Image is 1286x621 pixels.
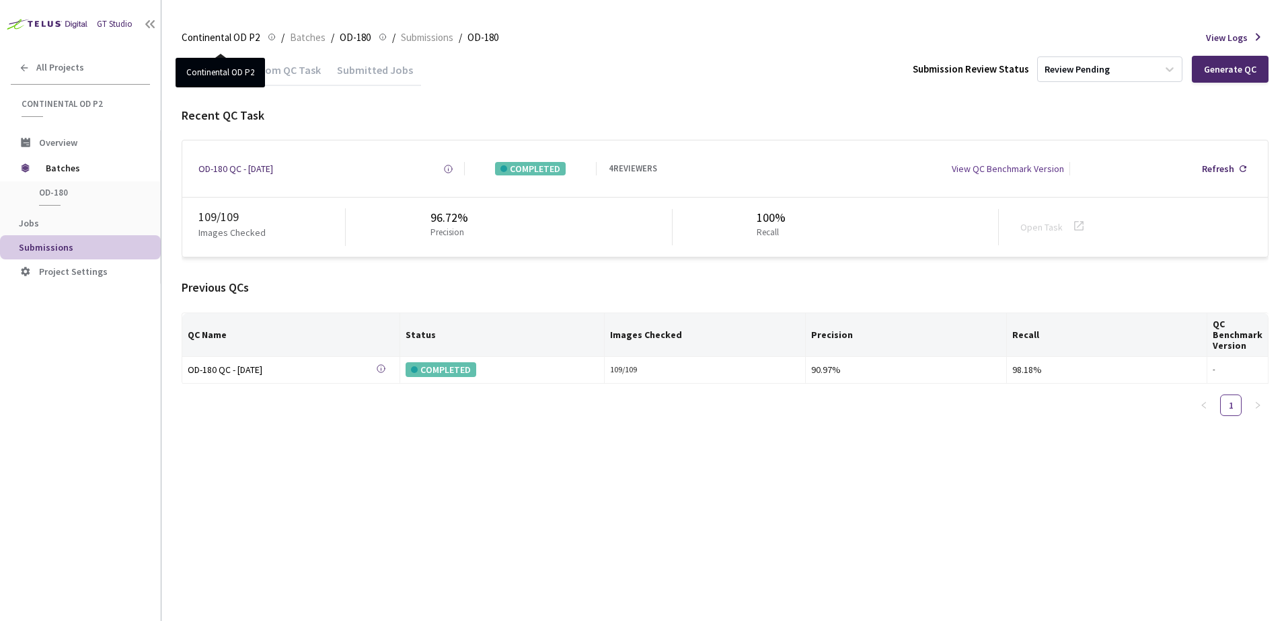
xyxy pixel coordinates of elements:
a: OD-180 QC - [DATE] [188,362,376,378]
div: View QC Benchmark Version [952,162,1064,175]
th: QC Name [182,313,400,357]
div: 4 REVIEWERS [609,163,657,175]
div: Custom QC Task [235,63,329,86]
p: Images Checked [198,226,266,239]
a: 1 [1221,395,1241,415]
span: Submissions [401,30,453,46]
li: / [392,30,395,46]
span: Batches [46,155,138,181]
button: left [1193,395,1215,416]
th: Precision [806,313,1008,357]
th: Status [400,313,605,357]
a: Batches [287,30,328,44]
span: Batches [290,30,326,46]
span: Project Settings [39,265,108,278]
span: OD-180 [340,30,371,46]
span: Continental OD P2 [22,98,142,110]
li: Next Page [1247,395,1269,416]
div: - [1213,364,1262,376]
a: OD-180 QC - [DATE] [198,162,273,175]
p: Recall [757,226,780,239]
div: 96.72% [430,209,469,226]
th: Recall [1007,313,1207,357]
div: Submitted Jobs [329,63,421,86]
a: Open Task [1020,221,1063,233]
div: COMPLETED [495,162,566,175]
span: View Logs [1206,31,1248,44]
li: / [459,30,462,46]
span: Continental OD P2 [182,30,260,46]
div: Previous QCs [182,279,1269,296]
div: Recent QC Task [182,107,1269,124]
li: / [331,30,334,46]
span: OD-180 [467,30,498,46]
span: All Projects [36,62,84,73]
div: QC Task [182,63,235,86]
p: Precision [430,226,464,239]
span: Jobs [19,217,39,229]
span: Overview [39,136,77,149]
span: Submissions [19,241,73,253]
div: OD-180 QC - [DATE] [188,362,376,377]
div: GT Studio [97,18,133,31]
span: left [1200,401,1208,409]
th: Images Checked [605,313,806,357]
div: Generate QC [1204,64,1256,75]
li: / [281,30,285,46]
div: Review Pending [1045,63,1110,76]
div: 109 / 109 [198,208,345,226]
li: Previous Page [1193,395,1215,416]
div: 109 / 109 [610,364,800,376]
div: COMPLETED [406,362,476,377]
div: 98.18% [1012,362,1201,377]
a: Submissions [398,30,456,44]
th: QC Benchmark Version [1207,313,1269,357]
button: right [1247,395,1269,416]
div: 100% [757,209,786,226]
div: 90.97% [811,362,1001,377]
span: right [1254,401,1262,409]
span: OD-180 [39,187,139,198]
div: Submission Review Status [913,62,1029,76]
div: Refresh [1202,162,1234,175]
